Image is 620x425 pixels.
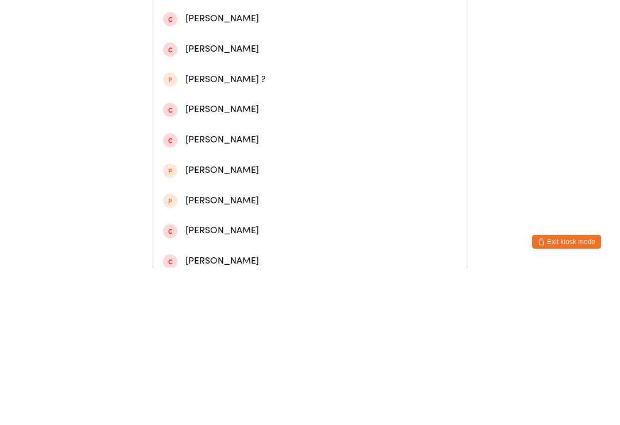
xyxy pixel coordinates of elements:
[163,78,457,93] div: [PERSON_NAME]
[163,168,457,184] div: [PERSON_NAME]
[163,380,457,396] div: [PERSON_NAME]
[163,138,457,153] div: [PERSON_NAME]
[163,229,457,245] div: [PERSON_NAME] ?
[163,289,457,305] div: [PERSON_NAME]
[163,47,457,63] div: [PERSON_NAME]
[163,259,457,275] div: [PERSON_NAME]
[163,350,457,366] div: [PERSON_NAME]
[532,392,601,406] button: Exit kiosk mode
[163,320,457,335] div: [PERSON_NAME]
[163,108,457,123] div: [PERSON_NAME]
[163,199,457,214] div: [PERSON_NAME]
